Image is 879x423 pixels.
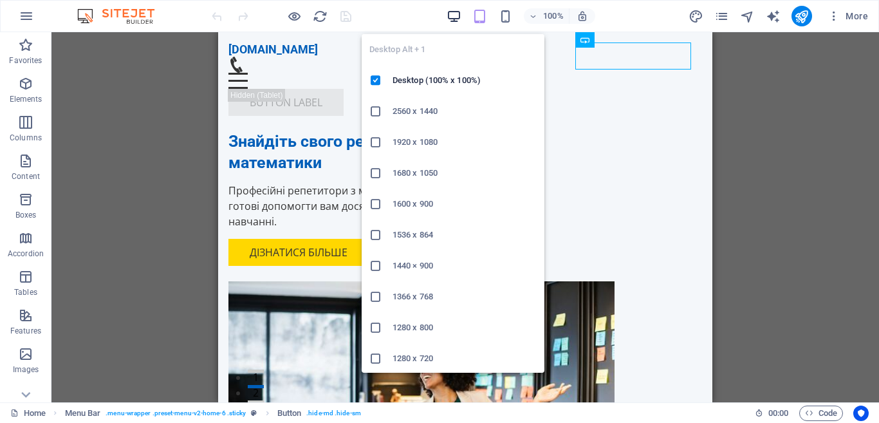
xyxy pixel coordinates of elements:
[30,353,46,356] button: 2
[393,351,537,366] h6: 1280 x 720
[30,368,46,371] button: 3
[13,364,39,375] p: Images
[791,6,812,26] button: publish
[10,326,41,336] p: Features
[714,9,729,24] i: Pages (Ctrl+Alt+S)
[65,406,101,421] span: Click to select. Double-click to edit
[10,133,42,143] p: Columns
[714,8,730,24] button: pages
[277,406,302,421] span: Click to select. Double-click to edit
[8,249,44,259] p: Accordion
[306,406,361,421] span: . hide-md .hide-sm
[799,406,843,421] button: Code
[543,8,564,24] h6: 100%
[312,8,328,24] button: reload
[755,406,789,421] h6: Session time
[853,406,869,421] button: Usercentrics
[65,406,361,421] nav: breadcrumb
[822,6,873,26] button: More
[577,10,588,22] i: On resize automatically adjust zoom level to fit chosen device.
[393,227,537,243] h6: 1536 x 864
[12,171,40,182] p: Content
[740,9,755,24] i: Navigator
[14,287,37,297] p: Tables
[794,9,809,24] i: Publish
[313,9,328,24] i: Reload page
[393,135,537,150] h6: 1920 x 1080
[766,9,781,24] i: AI Writer
[10,406,46,421] a: Click to cancel selection. Double-click to open Pages
[393,258,537,274] h6: 1440 × 900
[689,9,703,24] i: Design (Ctrl+Alt+Y)
[777,408,779,418] span: :
[393,320,537,335] h6: 1280 x 800
[393,73,537,88] h6: Desktop (100% x 100%)
[106,406,246,421] span: . menu-wrapper .preset-menu-v2-home-6 .sticky
[740,8,755,24] button: navigator
[286,8,302,24] button: Click here to leave preview mode and continue editing
[393,289,537,305] h6: 1366 x 768
[74,8,171,24] img: Editor Logo
[30,337,46,341] button: 1
[393,165,537,181] h6: 1680 x 1050
[766,8,781,24] button: text_generator
[828,10,868,23] span: More
[15,210,37,220] p: Boxes
[9,55,42,66] p: Favorites
[805,406,837,421] span: Code
[393,196,537,212] h6: 1600 x 900
[524,8,569,24] button: 100%
[393,104,537,119] h6: 2560 x 1440
[10,94,42,104] p: Elements
[251,409,257,417] i: This element is a customizable preset
[689,8,704,24] button: design
[768,406,788,421] span: 00 00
